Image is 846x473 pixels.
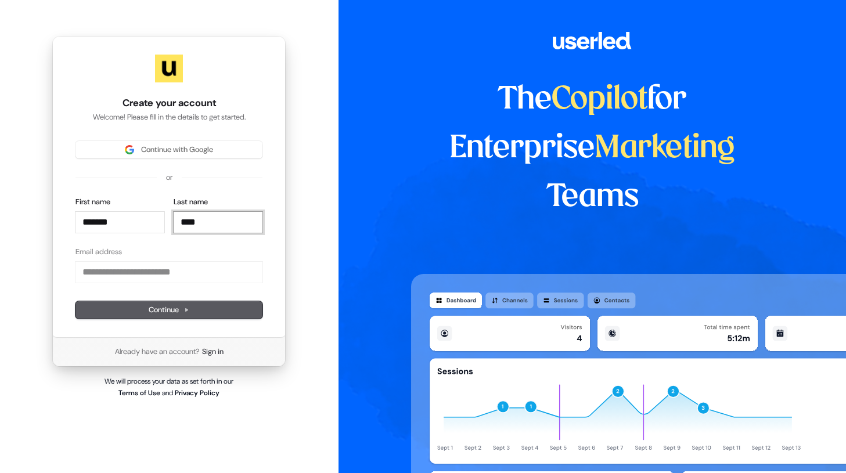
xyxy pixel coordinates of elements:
[174,197,208,207] label: Last name
[75,197,110,207] label: First name
[141,145,213,155] span: Continue with Google
[175,388,219,398] a: Privacy Policy
[95,375,244,399] p: We will process your data as set forth in our and
[155,55,183,82] img: Userled
[115,346,200,357] span: Already have an account?
[595,133,735,164] span: Marketing
[75,301,262,319] button: Continue
[202,346,224,357] a: Sign in
[118,388,160,398] a: Terms of Use
[149,305,189,315] span: Continue
[552,85,647,115] span: Copilot
[75,141,262,158] button: Sign in with GoogleContinue with Google
[166,172,172,183] p: or
[75,96,262,110] h1: Create your account
[411,75,774,222] h1: The for Enterprise Teams
[75,112,262,122] p: Welcome! Please fill in the details to get started.
[125,145,134,154] img: Sign in with Google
